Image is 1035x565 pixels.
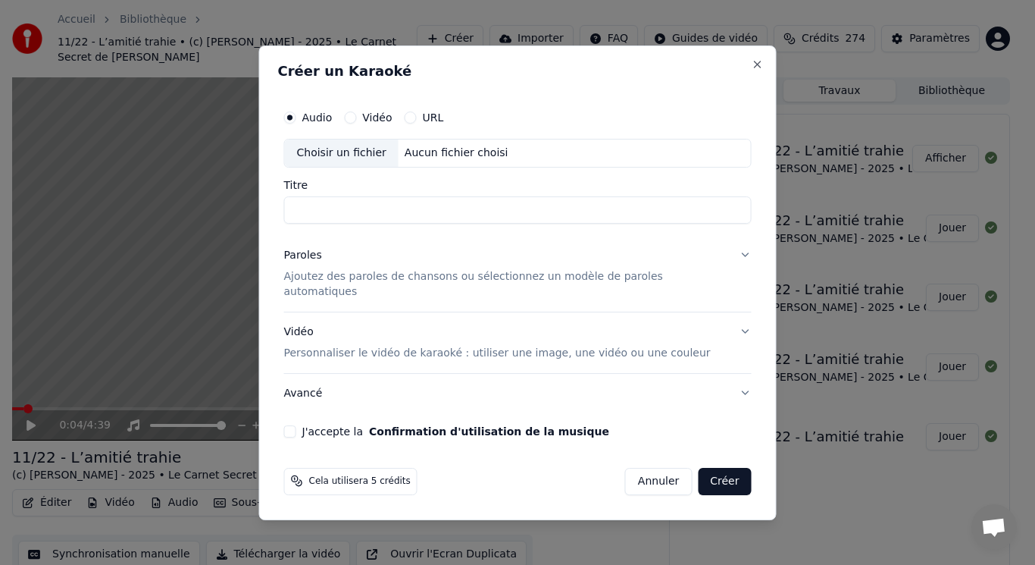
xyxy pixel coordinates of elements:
button: Créer [698,467,751,494]
p: Ajoutez des paroles de chansons ou sélectionnez un modèle de paroles automatiques [284,269,727,300]
div: Paroles [284,248,322,263]
label: URL [423,112,444,123]
button: ParolesAjoutez des paroles de chansons ou sélectionnez un modèle de paroles automatiques [284,236,752,312]
button: VidéoPersonnaliser le vidéo de karaoké : utiliser une image, une vidéo ou une couleur [284,312,752,372]
div: Choisir un fichier [285,140,399,167]
label: Titre [284,180,752,190]
button: Avancé [284,373,752,413]
label: Vidéo [362,112,392,123]
label: Audio [302,112,333,123]
p: Personnaliser le vidéo de karaoké : utiliser une image, une vidéo ou une couleur [284,345,711,360]
button: Annuler [625,467,692,494]
button: J'accepte la [369,425,609,436]
span: Cela utilisera 5 crédits [309,475,411,487]
label: J'accepte la [302,425,609,436]
div: Vidéo [284,324,711,360]
h2: Créer un Karaoké [278,64,758,78]
div: Aucun fichier choisi [399,146,514,161]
